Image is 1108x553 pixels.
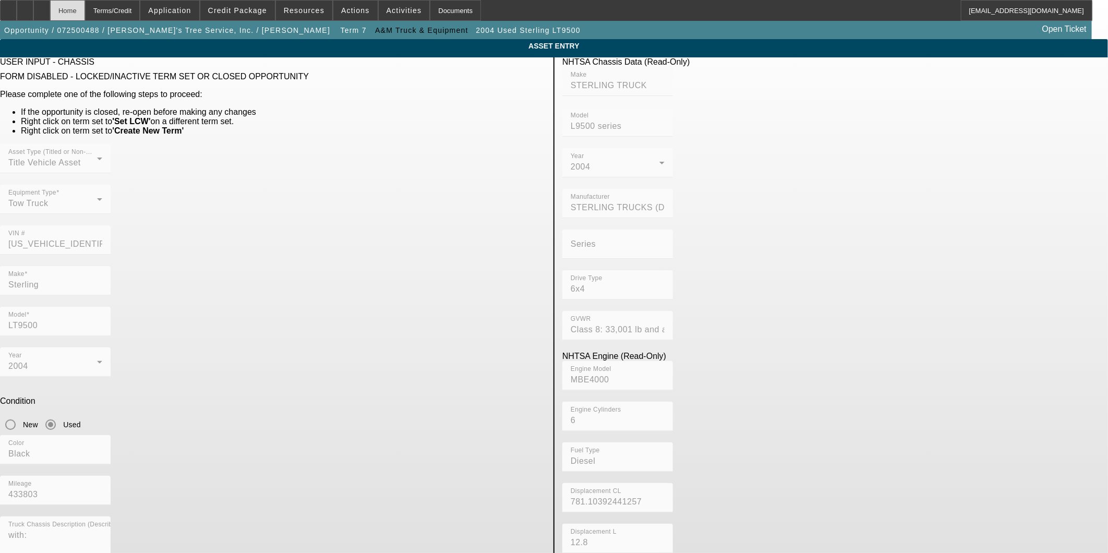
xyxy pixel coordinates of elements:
[379,1,430,20] button: Activities
[21,117,546,126] li: Right click on term set to on a different term set.
[200,1,275,20] button: Credit Package
[341,26,367,34] span: Term 7
[8,189,56,196] mat-label: Equipment Type
[8,440,25,447] mat-label: Color
[8,521,185,528] mat-label: Truck Chassis Description (Describe the truck chassis only)
[8,352,22,359] mat-label: Year
[276,1,332,20] button: Resources
[571,275,603,282] mat-label: Drive Type
[8,311,27,318] mat-label: Model
[562,352,1108,361] div: NHTSA Engine (Read-Only)
[571,194,610,200] mat-label: Manufacturer
[337,21,370,40] button: Term 7
[473,21,583,40] button: 2004 Used Sterling LT9500
[571,112,589,119] mat-label: Model
[112,117,150,126] b: 'Set LCW'
[1038,20,1091,38] a: Open Ticket
[148,6,191,15] span: Application
[284,6,324,15] span: Resources
[387,6,422,15] span: Activities
[333,1,378,20] button: Actions
[571,239,596,248] mat-label: Series
[8,230,25,237] mat-label: VIN #
[8,149,104,155] mat-label: Asset Type (Titled or Non-Titled)
[571,528,617,535] mat-label: Displacement L
[8,271,25,278] mat-label: Make
[140,1,199,20] button: Application
[571,71,587,78] mat-label: Make
[8,480,32,487] mat-label: Mileage
[4,26,330,34] span: Opportunity / 072500488 / [PERSON_NAME]'s Tree Service, Inc. / [PERSON_NAME]
[112,126,184,135] b: 'Create New Term'
[562,57,1108,67] div: NHTSA Chassis Data (Read-Only)
[375,26,468,34] span: A&M Truck & Equipment
[21,126,546,136] li: Right click on term set to
[571,488,621,495] mat-label: Displacement CL
[476,26,581,34] span: 2004 Used Sterling LT9500
[372,21,471,40] button: A&M Truck & Equipment
[571,153,584,160] mat-label: Year
[571,406,621,413] mat-label: Engine Cylinders
[341,6,370,15] span: Actions
[571,366,611,372] mat-label: Engine Model
[21,107,546,117] li: If the opportunity is closed, re-open before making any changes
[571,316,591,322] mat-label: GVWR
[208,6,267,15] span: Credit Package
[8,42,1100,50] span: ASSET ENTRY
[571,447,600,454] mat-label: Fuel Type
